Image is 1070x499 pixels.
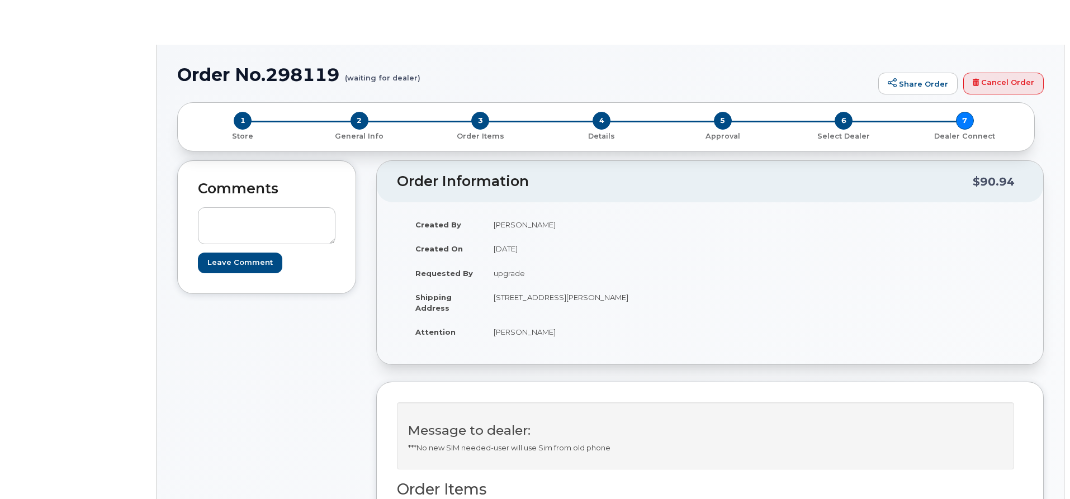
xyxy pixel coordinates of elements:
[484,285,702,320] td: [STREET_ADDRESS][PERSON_NAME]
[408,424,1003,438] h3: Message to dealer:
[878,73,958,95] a: Share Order
[541,130,662,141] a: 4 Details
[420,130,541,141] a: 3 Order Items
[593,112,610,130] span: 4
[345,65,420,82] small: (waiting for dealer)
[415,269,473,278] strong: Requested By
[835,112,853,130] span: 6
[415,327,456,336] strong: Attention
[415,244,463,253] strong: Created On
[397,174,973,189] h2: Order Information
[714,112,732,130] span: 5
[484,236,702,261] td: [DATE]
[234,112,252,130] span: 1
[191,131,295,141] p: Store
[299,130,420,141] a: 2 General Info
[666,131,779,141] p: Approval
[783,130,905,141] a: 6 Select Dealer
[424,131,537,141] p: Order Items
[973,171,1015,192] div: $90.94
[177,65,873,84] h1: Order No.298119
[546,131,658,141] p: Details
[408,443,1003,453] p: ***No new SIM needed-user will use Sim from old phone
[963,73,1044,95] a: Cancel Order
[415,220,461,229] strong: Created By
[484,212,702,237] td: [PERSON_NAME]
[351,112,368,130] span: 2
[397,481,1014,498] h2: Order Items
[662,130,783,141] a: 5 Approval
[198,181,335,197] h2: Comments
[198,253,282,273] input: Leave Comment
[484,320,702,344] td: [PERSON_NAME]
[415,293,452,312] strong: Shipping Address
[304,131,416,141] p: General Info
[484,261,702,286] td: upgrade
[187,130,299,141] a: 1 Store
[471,112,489,130] span: 3
[788,131,900,141] p: Select Dealer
